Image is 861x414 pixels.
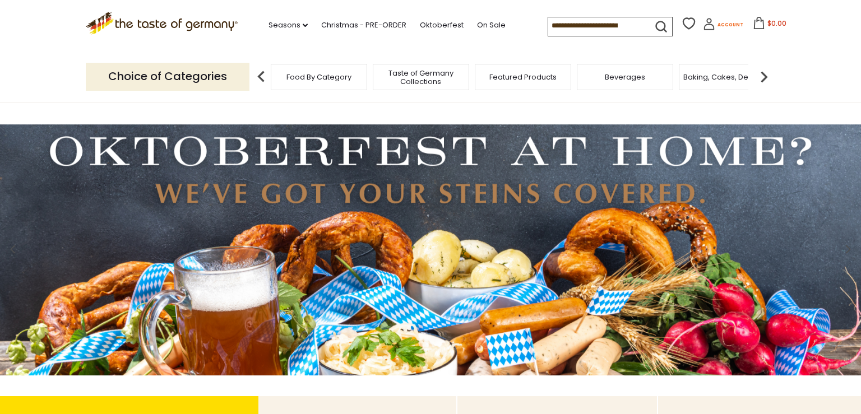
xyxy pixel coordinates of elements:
a: Featured Products [489,73,557,81]
span: $0.00 [767,18,786,28]
a: Seasons [269,19,308,31]
a: Baking, Cakes, Desserts [683,73,770,81]
a: On Sale [477,19,506,31]
button: $0.00 [746,17,793,34]
img: previous arrow [250,66,272,88]
a: Christmas - PRE-ORDER [321,19,406,31]
img: next arrow [753,66,775,88]
a: Oktoberfest [420,19,464,31]
a: Food By Category [286,73,351,81]
p: Choice of Categories [86,63,249,90]
a: Taste of Germany Collections [376,69,466,86]
span: Account [717,22,743,28]
a: Beverages [605,73,645,81]
a: Account [703,18,743,34]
